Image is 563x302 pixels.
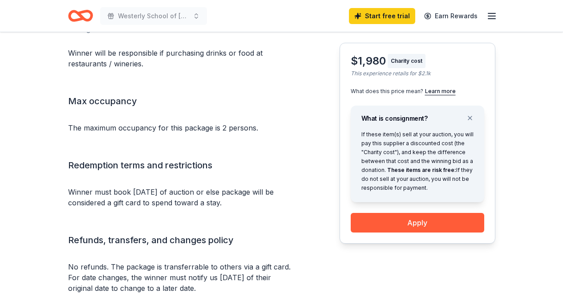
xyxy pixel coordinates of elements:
a: Earn Rewards [419,8,483,24]
button: Westerly School of [GEOGRAPHIC_DATA] 2026 Auction [100,7,207,25]
div: Charity cost [388,54,425,68]
button: Apply [351,213,484,233]
div: Max occupancy [68,94,297,112]
span: If these item(s) sell at your auction, you will pay this supplier a discounted cost (the "Charity... [361,131,474,191]
div: Refunds, transfers, and changes policy [68,233,297,251]
span: These items are risk free: [387,167,456,173]
a: Home [68,5,93,26]
div: $1,980 [351,54,386,68]
span: What is consignment? [361,114,428,122]
div: Redemption terms and restrictions [68,158,297,176]
p: No refunds. The package is transferrable to others via a gift card. For date changes, the winner ... [68,261,297,294]
a: Start free trial [349,8,415,24]
p: The maximum occupancy for this package is 2 persons. [68,122,297,133]
span: Westerly School of [GEOGRAPHIC_DATA] 2026 Auction [118,11,189,21]
div: What does this price mean? [351,88,484,95]
p: Winner must book [DATE] of auction or else package will be considered a gift card to spend toward... [68,187,297,208]
button: Learn more [425,88,456,95]
p: Winner will be responsible if purchasing drinks or food at restaurants / wineries. [68,48,297,69]
div: This experience retails for $2.1k [351,70,484,77]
